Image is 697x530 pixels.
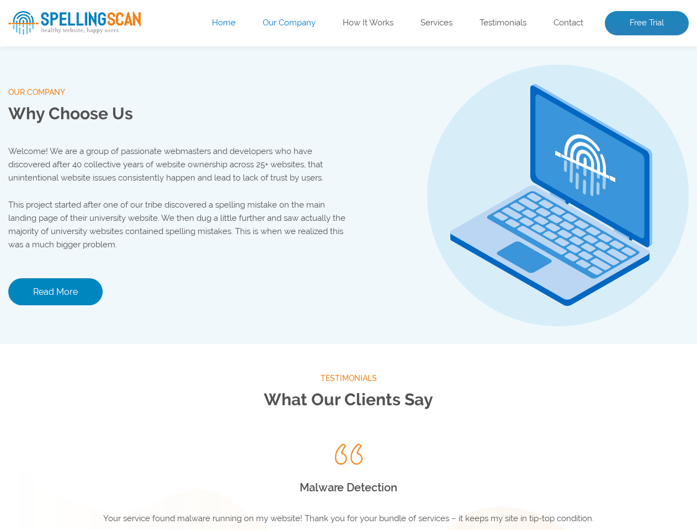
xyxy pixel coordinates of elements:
[480,18,526,29] a: Testimonials
[212,18,236,29] a: Home
[419,64,637,73] img: Free Webiste Analysis
[8,198,349,251] p: This project started after one of our tribe discovered a spelling mistake on the main landing pag...
[417,36,689,223] img: Free Webiste Analysis
[554,18,583,29] a: Contact
[8,99,349,129] h2: Why Choose Us
[8,137,312,167] input: Enter Your URL
[263,18,316,29] a: Our Company
[8,94,400,129] p: Enter your website’s URL to see spelling mistakes, broken links and more
[8,86,349,99] span: our company
[8,278,103,305] a: Read More
[343,18,393,29] a: How It Works
[421,18,453,29] a: Services
[8,178,107,206] button: Scan Website
[8,11,141,35] img: spellingScan
[605,11,689,35] a: Free Trial
[8,44,77,83] span: Free
[8,145,349,184] p: Welcome! We are a group of passionate webmasters and developers who have discovered after 40 coll...
[8,44,400,83] h1: Website Analysis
